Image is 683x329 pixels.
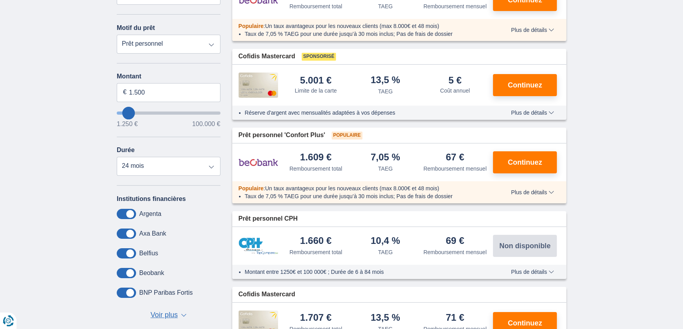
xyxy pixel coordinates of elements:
span: Voir plus [151,310,178,320]
span: Sponsorisé [302,53,336,61]
label: Belfius [139,250,158,257]
span: 100.000 € [192,121,220,127]
div: Remboursement total [289,165,342,173]
div: 1.660 € [300,236,332,247]
div: 71 € [446,313,464,323]
span: Plus de détails [511,190,554,195]
div: Remboursement total [289,248,342,256]
div: Remboursement mensuel [424,248,487,256]
div: 10,4 % [371,236,400,247]
span: Prêt personnel CPH [239,214,298,223]
span: Cofidis Mastercard [239,52,295,61]
label: Beobank [139,270,164,277]
div: TAEG [378,248,393,256]
div: 13,5 % [371,75,400,86]
span: Plus de détails [511,269,554,275]
button: Plus de détails [505,189,560,195]
span: Plus de détails [511,27,554,33]
button: Continuez [493,151,557,173]
span: Un taux avantageux pour les nouveaux clients (max 8.000€ et 48 mois) [265,185,439,191]
span: ▼ [181,314,187,317]
li: Taux de 7,05 % TAEG pour une durée jusqu’à 30 mois inclus; Pas de frais de dossier [245,30,488,38]
div: Remboursement total [289,2,342,10]
span: Cofidis Mastercard [239,290,295,299]
div: 13,5 % [371,313,400,323]
img: pret personnel CPH Banque [239,238,278,255]
div: 7,05 % [371,152,400,163]
div: 69 € [446,236,464,247]
label: Durée [117,147,134,154]
span: € [123,88,127,97]
button: Plus de détails [505,269,560,275]
div: : [232,22,495,30]
div: TAEG [378,87,393,95]
label: BNP Paribas Fortis [139,289,193,296]
span: Continuez [508,82,542,89]
button: Plus de détails [505,110,560,116]
div: TAEG [378,2,393,10]
li: Taux de 7,05 % TAEG pour une durée jusqu’à 30 mois inclus; Pas de frais de dossier [245,192,488,200]
div: TAEG [378,165,393,173]
div: 5 € [448,76,461,85]
span: Prêt personnel 'Confort Plus' [239,131,325,140]
label: Argenta [139,210,161,217]
label: Axa Bank [139,230,166,237]
img: pret personnel Cofidis CC [239,72,278,98]
li: Réserve d'argent avec mensualités adaptées à vos dépenses [245,109,488,117]
span: Un taux avantageux pour les nouveaux clients (max 8.000€ et 48 mois) [265,23,439,29]
div: 1.609 € [300,152,332,163]
img: pret personnel Beobank [239,152,278,172]
button: Voir plus ▼ [148,310,189,321]
span: Populaire [332,132,362,139]
button: Plus de détails [505,27,560,33]
span: Populaire [239,185,264,191]
div: Limite de la carte [295,87,337,95]
span: Non disponible [499,242,551,249]
div: Remboursement mensuel [424,165,487,173]
span: 1.250 € [117,121,138,127]
li: Montant entre 1250€ et 100 000€ ; Durée de 6 à 84 mois [245,268,488,276]
button: Continuez [493,74,557,96]
div: 5.001 € [300,76,332,85]
button: Non disponible [493,235,557,257]
span: Continuez [508,320,542,327]
div: Remboursement mensuel [424,2,487,10]
div: : [232,184,495,192]
div: 67 € [446,152,464,163]
span: Plus de détails [511,110,554,115]
label: Institutions financières [117,195,186,203]
div: 1.707 € [300,313,332,323]
span: Continuez [508,159,542,166]
div: Coût annuel [440,87,470,95]
input: wantToBorrow [117,112,220,115]
label: Montant [117,73,220,80]
span: Populaire [239,23,264,29]
label: Motif du prêt [117,24,155,32]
